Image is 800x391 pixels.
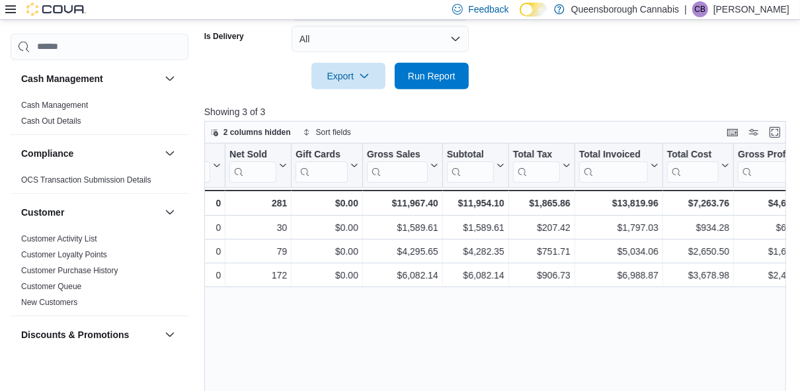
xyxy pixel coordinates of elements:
[692,1,708,17] div: Calvin Basran
[738,148,799,182] div: Gross Profit
[316,127,351,138] span: Sort fields
[367,148,428,161] div: Gross Sales
[367,220,438,236] div: $1,589.61
[579,148,659,182] button: Total Invoiced
[149,243,221,259] div: 0
[296,148,348,161] div: Gift Cards
[296,220,358,236] div: $0.00
[21,99,88,110] span: Cash Management
[21,327,159,341] button: Discounts & Promotions
[204,31,244,42] label: Is Delivery
[21,234,97,243] a: Customer Activity List
[447,220,504,236] div: $1,589.61
[713,1,789,17] p: [PERSON_NAME]
[229,220,287,236] div: 30
[21,249,107,259] a: Customer Loyalty Points
[684,1,687,17] p: |
[513,148,571,182] button: Total Tax
[21,297,77,306] a: New Customers
[513,148,560,182] div: Total Tax
[447,148,504,182] button: Subtotal
[223,127,291,138] span: 2 columns hidden
[447,148,494,182] div: Subtotal
[21,327,129,341] h3: Discounts & Promotions
[296,148,358,182] button: Gift Cards
[667,220,729,236] div: $934.28
[513,243,571,259] div: $751.71
[468,3,508,16] span: Feedback
[11,230,188,315] div: Customer
[205,124,296,140] button: 2 columns hidden
[667,195,729,211] div: $7,263.76
[149,148,210,161] div: Invoices Ref
[695,1,706,17] span: CB
[21,146,159,159] button: Compliance
[571,1,679,17] p: Queensborough Cannabis
[767,124,783,140] button: Enter fullscreen
[292,26,469,52] button: All
[21,265,118,275] a: Customer Purchase History
[21,146,73,159] h3: Compliance
[579,220,659,236] div: $1,797.03
[579,148,648,161] div: Total Invoiced
[21,175,151,184] a: OCS Transaction Submission Details
[11,171,188,193] div: Compliance
[21,296,77,307] span: New Customers
[319,63,378,89] span: Export
[667,267,729,283] div: $3,678.98
[579,243,659,259] div: $5,034.06
[513,195,571,211] div: $1,865.86
[21,205,64,218] h3: Customer
[149,267,221,283] div: 0
[296,148,348,182] div: Gift Card Sales
[298,124,356,140] button: Sort fields
[21,265,118,275] span: Customer Purchase History
[21,71,159,85] button: Cash Management
[513,148,560,161] div: Total Tax
[149,220,221,236] div: 0
[162,70,178,86] button: Cash Management
[513,267,571,283] div: $906.73
[21,100,88,109] a: Cash Management
[21,174,151,185] span: OCS Transaction Submission Details
[149,195,221,211] div: 0
[367,243,438,259] div: $4,295.65
[229,267,287,283] div: 172
[408,69,456,83] span: Run Report
[395,63,469,89] button: Run Report
[229,195,287,211] div: 281
[21,116,81,125] a: Cash Out Details
[204,105,792,118] p: Showing 3 of 3
[296,243,358,259] div: $0.00
[447,148,494,161] div: Subtotal
[162,204,178,220] button: Customer
[296,195,358,211] div: $0.00
[579,267,659,283] div: $6,988.87
[229,243,287,259] div: 79
[667,148,719,182] div: Total Cost
[447,195,504,211] div: $11,954.10
[229,148,287,182] button: Net Sold
[21,71,103,85] h3: Cash Management
[746,124,762,140] button: Display options
[667,148,729,182] button: Total Cost
[738,148,799,161] div: Gross Profit
[26,3,86,16] img: Cova
[513,220,571,236] div: $207.42
[367,267,438,283] div: $6,082.14
[367,148,428,182] div: Gross Sales
[229,148,276,182] div: Net Sold
[229,148,276,161] div: Net Sold
[367,195,438,211] div: $11,967.40
[311,63,385,89] button: Export
[149,148,210,182] div: Invoices Ref
[21,115,81,126] span: Cash Out Details
[667,243,729,259] div: $2,650.50
[725,124,740,140] button: Keyboard shortcuts
[162,145,178,161] button: Compliance
[162,326,178,342] button: Discounts & Promotions
[579,195,659,211] div: $13,819.96
[667,148,719,161] div: Total Cost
